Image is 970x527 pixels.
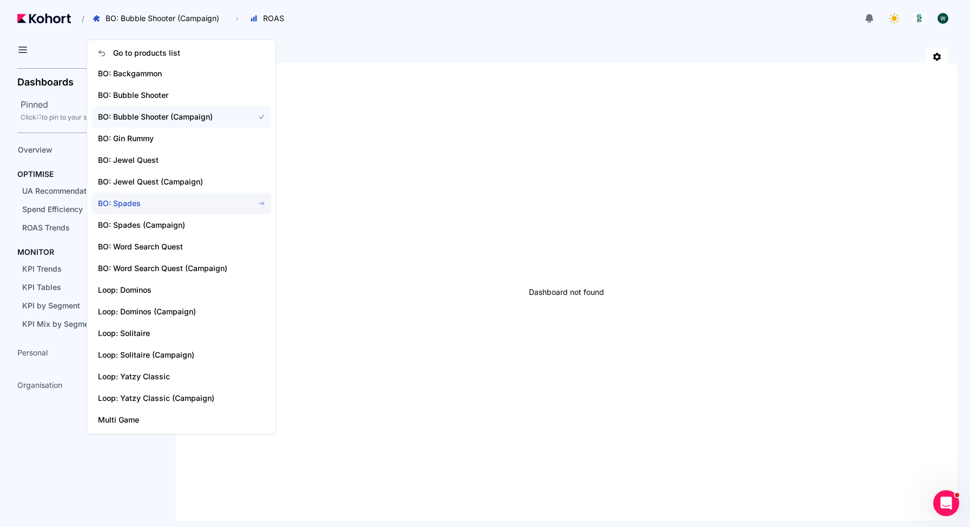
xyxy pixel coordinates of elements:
[17,77,74,87] h2: Dashboards
[113,48,180,58] span: Go to products list
[18,220,144,236] a: ROAS Trends
[98,111,241,122] span: BO: Bubble Shooter (Campaign)
[91,43,271,63] a: Go to products list
[22,282,61,292] span: KPI Tables
[529,286,604,298] span: Dashboard not found
[17,380,62,391] span: Organisation
[98,306,241,317] span: Loop: Dominos (Campaign)
[22,223,70,232] span: ROAS Trends
[91,63,271,84] a: BO: Backgammon
[18,201,144,218] a: Spend Efficiency
[22,264,62,273] span: KPI Trends
[17,247,54,258] h4: MONITOR
[98,350,241,360] span: Loop: Solitaire (Campaign)
[98,198,241,209] span: BO: Spades
[21,113,162,122] div: Click to pin to your sidebar.
[21,98,162,111] h2: Pinned
[98,263,241,274] span: BO: Word Search Quest (Campaign)
[22,186,102,195] span: UA Recommendations
[244,9,296,28] button: ROAS
[91,149,271,171] a: BO: Jewel Quest
[91,236,271,258] a: BO: Word Search Quest
[91,279,271,301] a: Loop: Dominos
[933,490,959,516] iframe: Intercom live chat
[91,322,271,344] a: Loop: Solitaire
[91,258,271,279] a: BO: Word Search Quest (Campaign)
[98,414,241,425] span: Multi Game
[91,387,271,409] a: Loop: Yatzy Classic (Campaign)
[14,142,144,158] a: Overview
[98,393,241,404] span: Loop: Yatzy Classic (Campaign)
[22,301,80,310] span: KPI by Segment
[73,13,84,24] span: /
[98,285,241,295] span: Loop: Dominos
[17,169,54,180] h4: OPTIMISE
[98,155,241,166] span: BO: Jewel Quest
[98,241,241,252] span: BO: Word Search Quest
[106,13,219,24] span: BO: Bubble Shooter (Campaign)
[91,344,271,366] a: Loop: Solitaire (Campaign)
[91,193,271,214] a: BO: Spades
[18,298,144,314] a: KPI by Segment
[98,176,241,187] span: BO: Jewel Quest (Campaign)
[18,183,144,199] a: UA Recommendations
[234,14,241,23] span: ›
[914,13,925,24] img: logo_logo_images_1_20240607072359498299_20240828135028712857.jpeg
[17,14,71,23] img: Kohort logo
[91,128,271,149] a: BO: Gin Rummy
[91,366,271,387] a: Loop: Yatzy Classic
[18,145,53,154] span: Overview
[18,316,144,332] a: KPI Mix by Segment
[91,301,271,322] a: Loop: Dominos (Campaign)
[22,205,83,214] span: Spend Efficiency
[98,68,241,79] span: BO: Backgammon
[17,347,48,358] span: Personal
[263,13,284,24] span: ROAS
[98,133,241,144] span: BO: Gin Rummy
[98,328,241,339] span: Loop: Solitaire
[91,409,271,431] a: Multi Game
[98,90,241,101] span: BO: Bubble Shooter
[18,279,144,295] a: KPI Tables
[22,319,96,328] span: KPI Mix by Segment
[91,214,271,236] a: BO: Spades (Campaign)
[98,371,241,382] span: Loop: Yatzy Classic
[18,261,144,277] a: KPI Trends
[98,220,241,230] span: BO: Spades (Campaign)
[91,106,271,128] a: BO: Bubble Shooter (Campaign)
[91,171,271,193] a: BO: Jewel Quest (Campaign)
[91,84,271,106] a: BO: Bubble Shooter
[87,9,231,28] button: BO: Bubble Shooter (Campaign)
